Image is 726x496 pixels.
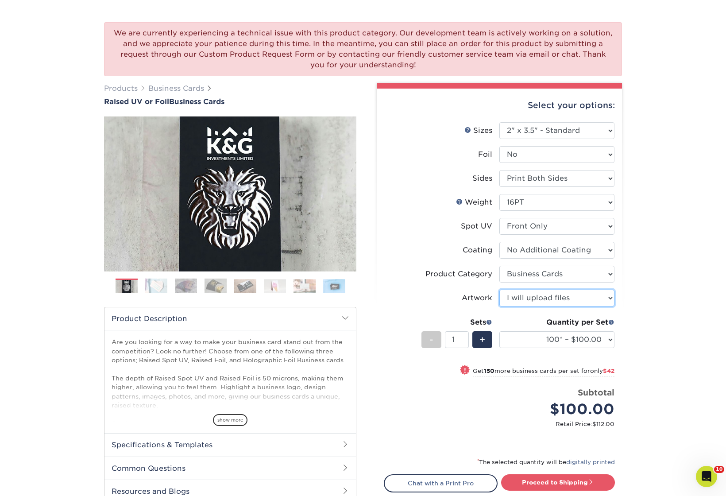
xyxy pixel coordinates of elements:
[472,173,492,184] div: Sides
[104,97,356,106] a: Raised UV or FoilBusiness Cards
[479,333,485,346] span: +
[590,368,614,374] span: only
[175,278,197,294] img: Business Cards 03
[473,368,614,376] small: Get more business cards per set for
[499,317,614,328] div: Quantity per Set
[323,279,345,293] img: Business Cards 08
[464,366,466,375] span: !
[2,469,75,493] iframe: Google Customer Reviews
[104,307,356,330] h2: Product Description
[293,279,316,293] img: Business Cards 07
[384,474,498,492] a: Chat with a Print Pro
[104,22,622,76] div: We are currently experiencing a technical issue with this product category. Our development team ...
[462,293,492,303] div: Artwork
[429,333,433,346] span: -
[205,278,227,294] img: Business Cards 04
[592,421,614,427] span: $112.00
[477,459,615,465] small: The selected quantity will be
[145,278,167,294] img: Business Cards 02
[506,399,614,420] div: $100.00
[484,368,494,374] strong: 150
[501,474,615,490] a: Proceed to Shipping
[425,269,492,279] div: Product Category
[104,97,169,106] span: Raised UV or Foil
[104,97,356,106] h1: Business Cards
[461,221,492,232] div: Spot UV
[104,433,356,456] h2: Specifications & Templates
[148,84,204,93] a: Business Cards
[104,68,356,320] img: Raised UV or Foil 01
[264,279,286,293] img: Business Cards 06
[234,279,256,293] img: Business Cards 05
[478,149,492,160] div: Foil
[116,275,138,298] img: Business Cards 01
[464,125,492,136] div: Sizes
[603,368,614,374] span: $42
[696,466,717,487] iframe: Intercom live chat
[213,414,247,426] span: show more
[463,245,492,256] div: Coating
[384,89,615,122] div: Select your options:
[456,197,492,208] div: Weight
[714,466,724,473] span: 10
[391,420,614,428] small: Retail Price:
[104,457,356,480] h2: Common Questions
[578,387,614,397] strong: Subtotal
[421,317,492,328] div: Sets
[104,84,138,93] a: Products
[566,459,615,465] a: digitally printed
